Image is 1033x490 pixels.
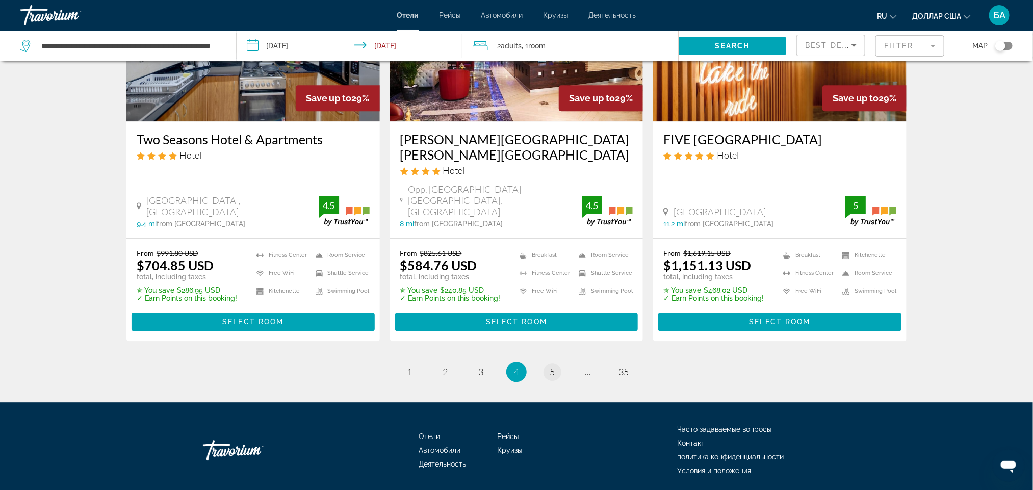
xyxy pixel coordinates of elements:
li: Fitness Center [514,267,574,279]
a: Травориум [203,435,305,466]
a: Select Room [132,315,375,326]
ins: $1,151.13 USD [663,257,751,273]
li: Swimming Pool [837,285,896,297]
span: Opp. [GEOGRAPHIC_DATA] [GEOGRAPHIC_DATA], [GEOGRAPHIC_DATA] [408,184,582,217]
span: from [GEOGRAPHIC_DATA] [157,220,245,228]
p: $468.02 USD [663,286,764,294]
span: Hotel [179,149,201,161]
span: 3 [478,366,483,377]
button: Изменить валюту [912,9,971,23]
span: 2 [443,366,448,377]
span: [GEOGRAPHIC_DATA], [GEOGRAPHIC_DATA] [146,195,319,217]
span: 2 [497,39,522,53]
button: Select Room [395,313,638,331]
button: Select Room [658,313,901,331]
li: Shuttle Service [574,267,633,279]
span: ... [585,366,591,377]
li: Free WiFi [251,267,311,279]
a: Деятельность [419,460,467,468]
div: 29% [296,85,380,111]
mat-select: Sort by [805,39,857,51]
a: Рейсы [440,11,461,19]
span: Hotel [717,149,739,161]
span: [GEOGRAPHIC_DATA] [674,206,766,217]
button: Check-in date: Dec 9, 2025 Check-out date: Dec 14, 2025 [237,31,463,61]
span: from [GEOGRAPHIC_DATA] [415,220,503,228]
a: Автомобили [419,446,461,454]
p: $240.85 USD [400,286,501,294]
nav: Pagination [126,362,907,382]
a: Деятельность [589,11,636,19]
span: 1 [407,366,412,377]
span: From [400,249,418,257]
li: Fitness Center [778,267,837,279]
div: 5 star Hotel [663,149,896,161]
span: 8 mi [400,220,415,228]
p: total, including taxes [400,273,501,281]
a: Рейсы [498,432,519,441]
p: total, including taxes [663,273,764,281]
img: trustyou-badge.svg [319,196,370,226]
span: Select Room [222,318,283,326]
a: Автомобили [481,11,523,19]
span: Select Room [486,318,547,326]
del: $1,619.15 USD [683,249,731,257]
a: Условия и положения [677,467,751,475]
h3: [PERSON_NAME][GEOGRAPHIC_DATA] [PERSON_NAME][GEOGRAPHIC_DATA] [400,132,633,162]
span: Save up to [306,93,352,104]
p: $286.95 USD [137,286,237,294]
img: trustyou-badge.svg [582,196,633,226]
li: Kitchenette [837,249,896,262]
span: , 1 [522,39,546,53]
a: Травориум [20,2,122,29]
span: ✮ You save [400,286,438,294]
span: 11.2 mi [663,220,685,228]
span: 35 [618,366,629,377]
button: Меню пользователя [986,5,1013,26]
span: Save up to [833,93,879,104]
iframe: Кнопка запуска окна обмена сообщениями [992,449,1025,482]
a: Отели [397,11,419,19]
a: Круизы [498,446,523,454]
a: Отели [419,432,441,441]
button: Travelers: 2 adults, 0 children [462,31,679,61]
ins: $704.85 USD [137,257,214,273]
li: Breakfast [778,249,837,262]
li: Kitchenette [251,285,311,297]
span: 9.4 mi [137,220,157,228]
li: Free WiFi [778,285,837,297]
del: $825.61 USD [420,249,462,257]
li: Room Service [837,267,896,279]
font: Контакт [677,439,705,447]
a: FIVE [GEOGRAPHIC_DATA] [663,132,896,147]
font: доллар США [912,12,961,20]
span: Select Room [750,318,811,326]
li: Free WiFi [514,285,574,297]
a: политика конфиденциальности [677,453,784,461]
li: Fitness Center [251,249,311,262]
li: Room Service [311,249,370,262]
p: total, including taxes [137,273,237,281]
img: trustyou-badge.svg [845,196,896,226]
li: Shuttle Service [311,267,370,279]
a: Two Seasons Hotel & Apartments [137,132,370,147]
a: Часто задаваемые вопросы [677,425,771,433]
li: Swimming Pool [574,285,633,297]
del: $991.80 USD [157,249,198,257]
span: Hotel [443,165,465,176]
span: Map [972,39,988,53]
button: Toggle map [988,41,1013,50]
span: 5 [550,366,555,377]
li: Swimming Pool [311,285,370,297]
span: Best Deals [805,41,858,49]
a: Круизы [544,11,569,19]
